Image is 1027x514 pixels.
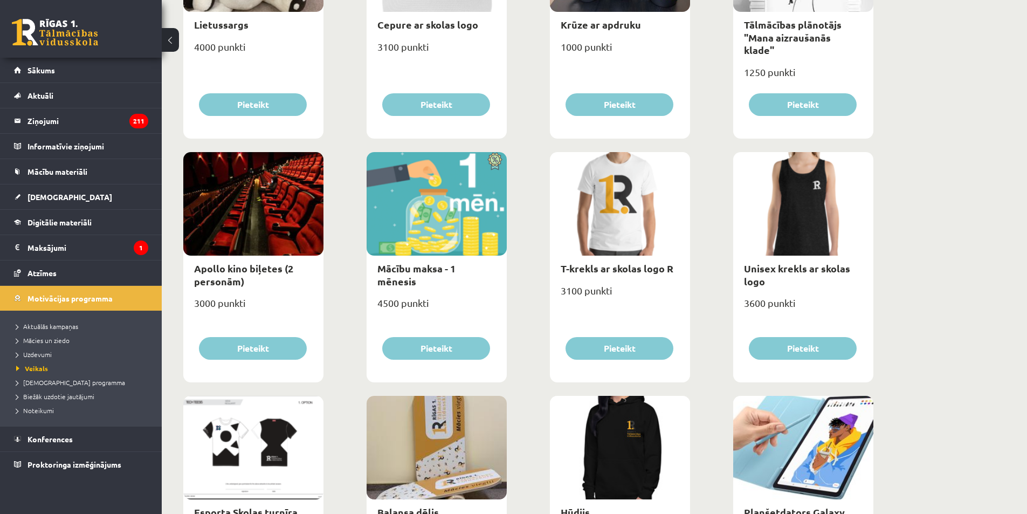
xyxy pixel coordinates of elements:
span: Mācies un ziedo [16,336,70,345]
span: Mācību materiāli [27,167,87,176]
a: Konferences [14,427,148,451]
a: Ziņojumi211 [14,108,148,133]
span: Atzīmes [27,268,57,278]
div: 1000 punkti [550,38,690,65]
button: Pieteikt [566,337,673,360]
a: Cepure ar skolas logo [377,18,478,31]
a: Krūze ar apdruku [561,18,641,31]
span: Sākums [27,65,55,75]
a: Mācies un ziedo [16,335,151,345]
img: Atlaide [483,152,507,170]
span: Aktuāli [27,91,53,100]
button: Pieteikt [199,93,307,116]
legend: Informatīvie ziņojumi [27,134,148,159]
legend: Ziņojumi [27,108,148,133]
span: Veikals [16,364,48,373]
button: Pieteikt [199,337,307,360]
a: Digitālie materiāli [14,210,148,235]
span: Proktoringa izmēģinājums [27,460,121,469]
i: 1 [134,241,148,255]
div: 4000 punkti [183,38,323,65]
button: Pieteikt [749,93,857,116]
a: Biežāk uzdotie jautājumi [16,392,151,401]
a: T-krekls ar skolas logo R [561,262,673,275]
span: Biežāk uzdotie jautājumi [16,392,94,401]
span: Motivācijas programma [27,293,113,303]
span: [DEMOGRAPHIC_DATA] [27,192,112,202]
div: 1250 punkti [733,63,873,90]
a: Unisex krekls ar skolas logo [744,262,850,287]
a: Motivācijas programma [14,286,148,311]
a: Rīgas 1. Tālmācības vidusskola [12,19,98,46]
a: Mācību materiāli [14,159,148,184]
a: Lietussargs [194,18,249,31]
span: Uzdevumi [16,350,52,359]
div: 3000 punkti [183,294,323,321]
button: Pieteikt [382,93,490,116]
a: Atzīmes [14,261,148,285]
span: Konferences [27,434,73,444]
div: 3600 punkti [733,294,873,321]
a: Aktuālās kampaņas [16,321,151,331]
a: Veikals [16,364,151,373]
a: Tālmācības plānotājs "Mana aizraušanās klade" [744,18,842,56]
a: Uzdevumi [16,349,151,359]
a: [DEMOGRAPHIC_DATA] [14,184,148,209]
a: Apollo kino biļetes (2 personām) [194,262,293,287]
i: 211 [129,114,148,128]
a: Aktuāli [14,83,148,108]
span: [DEMOGRAPHIC_DATA] programma [16,378,125,387]
button: Pieteikt [749,337,857,360]
a: Informatīvie ziņojumi [14,134,148,159]
a: Maksājumi1 [14,235,148,260]
span: Aktuālās kampaņas [16,322,78,331]
button: Pieteikt [566,93,673,116]
div: 4500 punkti [367,294,507,321]
a: Mācību maksa - 1 mēnesis [377,262,456,287]
legend: Maksājumi [27,235,148,260]
a: Sākums [14,58,148,83]
a: [DEMOGRAPHIC_DATA] programma [16,378,151,387]
div: 3100 punkti [367,38,507,65]
a: Proktoringa izmēģinājums [14,452,148,477]
div: 3100 punkti [550,282,690,309]
a: Noteikumi [16,406,151,415]
span: Noteikumi [16,406,54,415]
span: Digitālie materiāli [27,217,92,227]
button: Pieteikt [382,337,490,360]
